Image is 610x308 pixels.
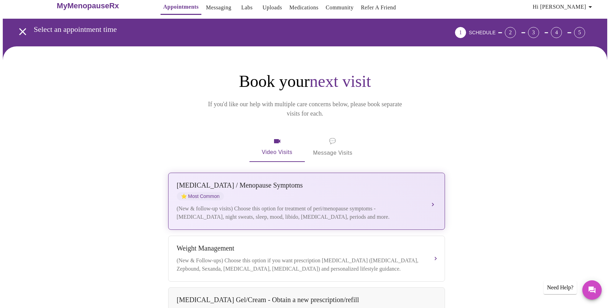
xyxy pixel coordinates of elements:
[206,3,231,12] a: Messaging
[168,173,445,230] button: [MEDICAL_DATA] / Menopause SymptomsstarMost Common(New & follow-up visits) Choose this option for...
[361,3,396,12] a: Refer a Friend
[310,72,371,90] span: next visit
[258,137,297,157] span: Video Visits
[358,1,399,15] button: Refer a Friend
[236,1,258,15] button: Labs
[177,205,422,221] div: (New & follow-up visits) Choose this option for treatment of peri/menopause symptoms - [MEDICAL_D...
[177,244,422,252] div: Weight Management
[326,3,354,12] a: Community
[163,2,199,12] a: Appointments
[203,1,234,15] button: Messaging
[469,30,495,35] span: SCHEDULE
[533,2,594,12] span: Hi [PERSON_NAME]
[199,100,412,118] p: If you'd like our help with multiple care concerns below, please book separate visits for each.
[177,256,422,273] div: (New & Follow-ups) Choose this option if you want prescription [MEDICAL_DATA] ([MEDICAL_DATA], Ze...
[177,192,224,200] span: Most Common
[455,27,466,38] div: 1
[260,1,285,15] button: Uploads
[582,280,602,300] button: Messages
[241,3,253,12] a: Labs
[12,21,33,42] button: open drawer
[168,236,445,282] button: Weight Management(New & Follow-ups) Choose this option if you want prescription [MEDICAL_DATA] ([...
[167,71,444,91] h1: Book your
[323,1,356,15] button: Community
[181,193,187,199] span: star
[177,181,422,189] div: [MEDICAL_DATA] / Menopause Symptoms
[313,136,353,158] span: Message Visits
[177,296,422,304] div: [MEDICAL_DATA] Gel/Cream - Obtain a new prescription/refill
[505,27,516,38] div: 2
[528,27,539,38] div: 3
[263,3,282,12] a: Uploads
[289,3,318,12] a: Medications
[544,281,577,294] div: Need Help?
[329,136,336,146] span: message
[57,1,119,10] h3: MyMenopauseRx
[551,27,562,38] div: 4
[574,27,585,38] div: 5
[34,25,417,34] h3: Select an appointment time
[286,1,321,15] button: Medications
